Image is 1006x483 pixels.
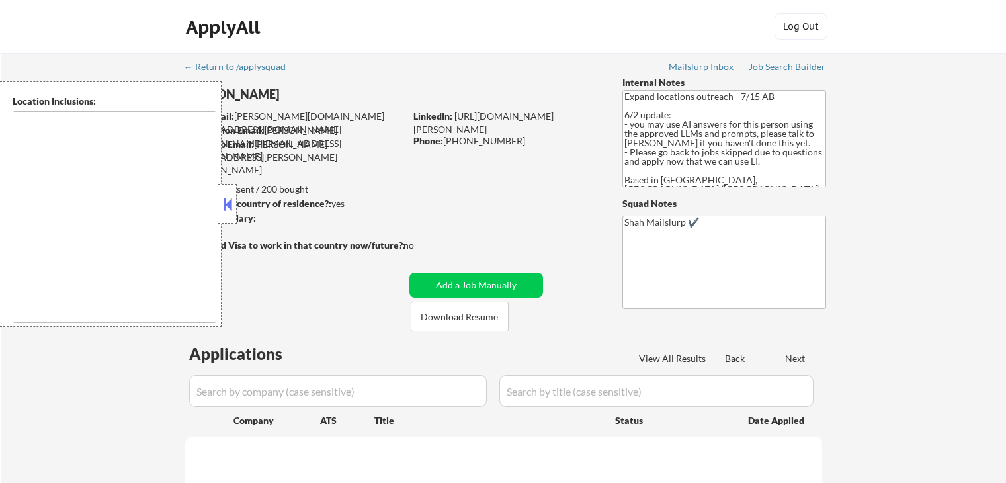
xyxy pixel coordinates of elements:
[184,62,298,75] a: ← Return to /applysquad
[622,76,826,89] div: Internal Notes
[184,62,298,71] div: ← Return to /applysquad
[185,183,405,196] div: 184 sent / 200 bought
[185,138,405,177] div: [PERSON_NAME][EMAIL_ADDRESS][PERSON_NAME][DOMAIN_NAME]
[233,414,320,427] div: Company
[186,124,405,163] div: [PERSON_NAME][DOMAIN_NAME][EMAIL_ADDRESS][DOMAIN_NAME]
[185,240,405,251] strong: Will need Visa to work in that country now/future?:
[185,86,457,103] div: [PERSON_NAME]
[749,62,826,71] div: Job Search Builder
[639,352,710,365] div: View All Results
[615,408,729,432] div: Status
[186,16,264,38] div: ApplyAll
[186,110,405,136] div: [PERSON_NAME][DOMAIN_NAME][EMAIL_ADDRESS][DOMAIN_NAME]
[409,273,543,298] button: Add a Job Manually
[374,414,603,427] div: Title
[413,110,452,122] strong: LinkedIn:
[189,375,487,407] input: Search by company (case sensitive)
[669,62,735,75] a: Mailslurp Inbox
[13,95,216,108] div: Location Inclusions:
[413,134,601,148] div: [PHONE_NUMBER]
[403,239,441,252] div: no
[669,62,735,71] div: Mailslurp Inbox
[185,198,331,209] strong: Can work in country of residence?:
[413,135,443,146] strong: Phone:
[411,302,509,331] button: Download Resume
[320,414,374,427] div: ATS
[775,13,827,40] button: Log Out
[185,197,401,210] div: yes
[622,197,826,210] div: Squad Notes
[785,352,806,365] div: Next
[189,346,320,362] div: Applications
[725,352,746,365] div: Back
[748,414,806,427] div: Date Applied
[413,110,554,135] a: [URL][DOMAIN_NAME][PERSON_NAME]
[499,375,814,407] input: Search by title (case sensitive)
